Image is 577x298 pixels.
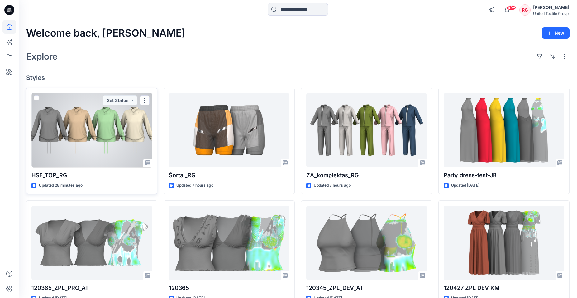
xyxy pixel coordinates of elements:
p: 120345_ZPL_DEV_AT [306,284,427,292]
p: ZA_komplektas_RG [306,171,427,180]
a: Party dress-test-JB [444,93,564,168]
a: 120345_ZPL_DEV_AT [306,206,427,280]
h4: Styles [26,74,570,81]
div: [PERSON_NAME] [533,4,569,11]
span: 99+ [507,5,516,10]
h2: Welcome back, [PERSON_NAME] [26,27,185,39]
p: 120427 ZPL DEV KM [444,284,564,292]
p: Updated 7 hours ago [176,182,213,189]
a: 120427 ZPL DEV KM [444,206,564,280]
a: HSE_TOP_RG [31,93,152,168]
h2: Explore [26,51,58,61]
p: HSE_TOP_RG [31,171,152,180]
div: United Textile Group [533,11,569,16]
p: 120365 [169,284,289,292]
a: Šortai_RG [169,93,289,168]
div: RG [519,4,531,16]
p: Updated 28 minutes ago [39,182,83,189]
a: ZA_komplektas_RG [306,93,427,168]
p: 120365_ZPL_PRO_AT [31,284,152,292]
button: New [542,27,570,39]
p: Šortai_RG [169,171,289,180]
p: Updated [DATE] [451,182,479,189]
a: 120365_ZPL_PRO_AT [31,206,152,280]
a: 120365 [169,206,289,280]
p: Party dress-test-JB [444,171,564,180]
p: Updated 7 hours ago [314,182,351,189]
